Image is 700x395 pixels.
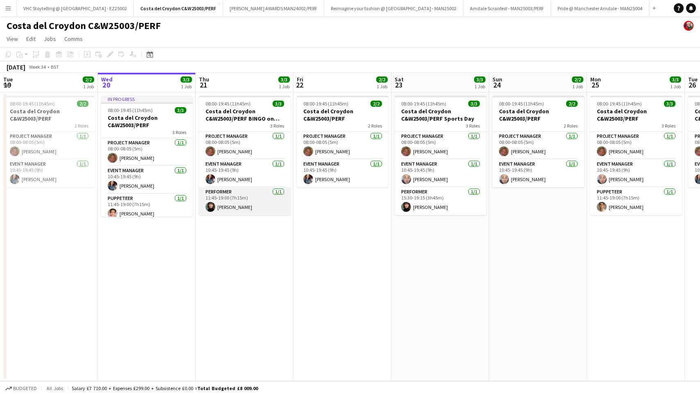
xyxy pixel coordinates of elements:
[27,64,47,70] span: Week 34
[45,385,65,391] span: All jobs
[181,76,192,83] span: 3/3
[393,80,404,90] span: 23
[474,83,485,90] div: 1 Job
[7,63,25,71] div: [DATE]
[492,159,584,187] app-card-role: Event Manager1/110:45-19:45 (9h)[PERSON_NAME]
[197,385,258,391] span: Total Budgeted £8 009.00
[491,80,502,90] span: 24
[297,132,388,159] app-card-role: Project Manager1/108:00-08:05 (5m)[PERSON_NAME]
[3,96,95,187] app-job-card: 08:00-19:45 (11h45m)2/2Costa del Croydon C&W25003/PERF2 RolesProject Manager1/108:00-08:05 (5m)[P...
[23,34,39,44] a: Edit
[51,64,59,70] div: BST
[662,123,675,129] span: 3 Roles
[297,76,303,83] span: Fri
[368,123,382,129] span: 2 Roles
[17,0,134,16] button: VHC Stoytelling @ [GEOGRAPHIC_DATA] - EZ25002
[395,132,486,159] app-card-role: Project Manager1/108:00-08:05 (5m)[PERSON_NAME]
[590,159,682,187] app-card-role: Event Manager1/110:45-19:45 (9h)[PERSON_NAME]
[597,101,642,107] span: 08:00-19:45 (11h45m)
[7,20,161,32] h1: Costa del Croydon C&W25003/PERF
[684,21,693,31] app-user-avatar: Project Manager
[466,123,480,129] span: 3 Roles
[492,76,502,83] span: Sun
[199,187,291,215] app-card-role: Performer1/111:45-19:00 (7h15m)[PERSON_NAME]
[492,96,584,187] app-job-card: 08:00-19:45 (11h45m)2/2Costa del Croydon C&W25003/PERF2 RolesProject Manager1/108:00-08:05 (5m)[P...
[270,123,284,129] span: 3 Roles
[44,35,56,43] span: Jobs
[64,35,83,43] span: Comms
[175,107,186,113] span: 3/3
[101,96,193,217] app-job-card: In progress08:00-19:45 (11h45m)3/3Costa del Croydon C&W25003/PERF3 RolesProject Manager1/108:00-0...
[3,159,95,187] app-card-role: Event Manager1/110:45-19:45 (9h)[PERSON_NAME]
[670,83,681,90] div: 1 Job
[205,101,251,107] span: 08:00-19:45 (11h45m)
[75,123,88,129] span: 2 Roles
[664,101,675,107] span: 3/3
[377,83,387,90] div: 1 Job
[101,166,193,194] app-card-role: Event Manager1/110:45-19:45 (9h)[PERSON_NAME]
[395,159,486,187] app-card-role: Event Manager1/110:45-19:45 (9h)[PERSON_NAME]
[395,96,486,215] app-job-card: 08:00-19:45 (11h45m)3/3Costa del Croydon C&W25003/PERF Sports Day3 RolesProject Manager1/108:00-0...
[7,35,18,43] span: View
[590,96,682,215] app-job-card: 08:00-19:45 (11h45m)3/3Costa del Croydon C&W25003/PERF3 RolesProject Manager1/108:00-08:05 (5m)[P...
[77,101,88,107] span: 2/2
[273,101,284,107] span: 3/3
[198,80,209,90] span: 21
[3,132,95,159] app-card-role: Project Manager1/108:00-08:05 (5m)[PERSON_NAME]
[590,132,682,159] app-card-role: Project Manager1/108:00-08:05 (5m)[PERSON_NAME]
[395,187,486,215] app-card-role: Performer1/115:30-19:15 (3h45m)[PERSON_NAME]
[223,0,324,16] button: [PERSON_NAME] AWARDS MAN24002/PERF
[26,35,36,43] span: Edit
[688,76,698,83] span: Tue
[296,80,303,90] span: 22
[376,76,388,83] span: 2/2
[101,114,193,129] h3: Costa del Croydon C&W25003/PERF
[566,101,578,107] span: 2/2
[199,108,291,122] h3: Costa del Croydon C&W25003/PERF BINGO on the BEACH
[395,108,486,122] h3: Costa del Croydon C&W25003/PERF Sports Day
[2,80,13,90] span: 19
[564,123,578,129] span: 2 Roles
[41,34,59,44] a: Jobs
[572,83,583,90] div: 1 Job
[199,132,291,159] app-card-role: Project Manager1/108:00-08:05 (5m)[PERSON_NAME]
[463,0,551,16] button: Arndale Scranfest - MAN25003/PERF
[3,76,13,83] span: Tue
[395,76,404,83] span: Sat
[370,101,382,107] span: 2/2
[172,129,186,135] span: 3 Roles
[101,194,193,222] app-card-role: Puppeteer1/111:45-19:00 (7h15m)[PERSON_NAME]
[297,159,388,187] app-card-role: Event Manager1/110:45-19:45 (9h)[PERSON_NAME]
[324,0,463,16] button: Reimagine your fashion @ [GEOGRAPHIC_DATA] - MAN25002
[297,108,388,122] h3: Costa del Croydon C&W25003/PERF
[83,83,94,90] div: 1 Job
[101,138,193,166] app-card-role: Project Manager1/108:00-08:05 (5m)[PERSON_NAME]
[100,80,113,90] span: 20
[3,108,95,122] h3: Costa del Croydon C&W25003/PERF
[13,386,37,391] span: Budgeted
[499,101,544,107] span: 08:00-19:45 (11h45m)
[589,80,601,90] span: 25
[303,101,348,107] span: 08:00-19:45 (11h45m)
[199,96,291,215] app-job-card: 08:00-19:45 (11h45m)3/3Costa del Croydon C&W25003/PERF BINGO on the BEACH3 RolesProject Manager1/...
[468,101,480,107] span: 3/3
[590,187,682,215] app-card-role: Puppeteer1/111:45-19:00 (7h15m)[PERSON_NAME]
[551,0,649,16] button: Pride @ Manchester Arndale - MAN25004
[572,76,583,83] span: 2/2
[670,76,681,83] span: 3/3
[83,76,94,83] span: 2/2
[279,83,289,90] div: 1 Job
[492,108,584,122] h3: Costa del Croydon C&W25003/PERF
[61,34,86,44] a: Comms
[590,108,682,122] h3: Costa del Croydon C&W25003/PERF
[687,80,698,90] span: 26
[108,107,153,113] span: 08:00-19:45 (11h45m)
[10,101,55,107] span: 08:00-19:45 (11h45m)
[297,96,388,187] app-job-card: 08:00-19:45 (11h45m)2/2Costa del Croydon C&W25003/PERF2 RolesProject Manager1/108:00-08:05 (5m)[P...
